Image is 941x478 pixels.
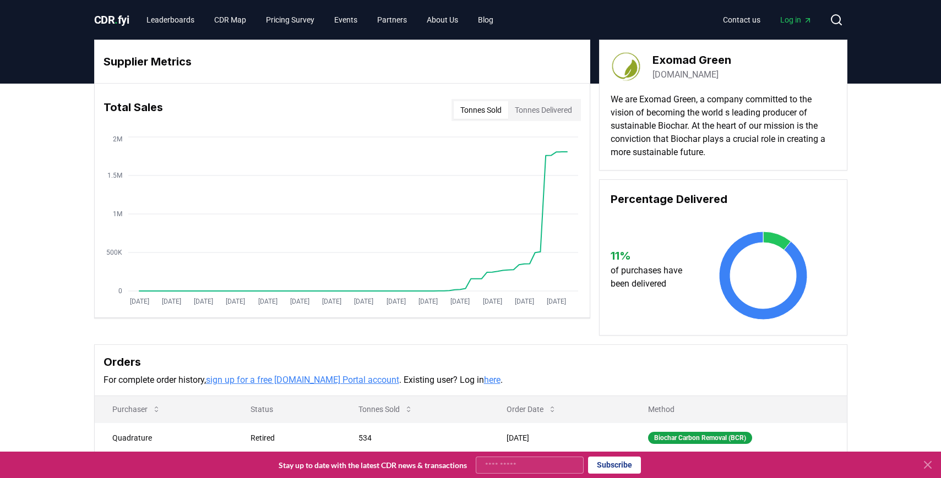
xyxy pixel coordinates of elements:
h3: Percentage Delivered [611,191,836,207]
button: Tonnes Sold [454,101,508,119]
tspan: [DATE] [194,298,213,305]
tspan: [DATE] [450,298,470,305]
tspan: [DATE] [290,298,309,305]
h3: 11 % [611,248,693,264]
button: Order Date [498,398,565,420]
tspan: [DATE] [547,298,566,305]
h3: Exomad Green [652,52,731,68]
span: . [115,13,118,26]
p: Status [242,404,331,415]
tspan: 1.5M [107,172,122,179]
tspan: 0 [118,287,122,295]
tspan: [DATE] [418,298,437,305]
a: here [484,375,501,385]
span: Log in [780,14,812,25]
td: [DATE] [489,422,630,453]
tspan: [DATE] [386,298,405,305]
tspan: 2M [113,135,122,143]
a: [DOMAIN_NAME] [652,68,719,81]
p: For complete order history, . Existing user? Log in . [104,373,838,387]
a: Leaderboards [138,10,203,30]
tspan: 1M [113,210,122,218]
img: Exomad Green-logo [611,51,641,82]
tspan: [DATE] [161,298,181,305]
p: We are Exomad Green, a company committed to the vision of becoming the world s leading producer o... [611,93,836,159]
a: Partners [368,10,416,30]
tspan: [DATE] [258,298,277,305]
tspan: 500K [106,249,122,256]
div: Biochar Carbon Removal (BCR) [648,432,752,444]
h3: Orders [104,354,838,370]
td: 534 [341,422,489,453]
a: Events [325,10,366,30]
p: of purchases have been delivered [611,264,693,290]
tspan: [DATE] [482,298,502,305]
nav: Main [138,10,502,30]
button: Tonnes Delivered [508,101,579,119]
nav: Main [714,10,821,30]
h3: Total Sales [104,99,163,121]
tspan: [DATE] [514,298,534,305]
div: Retired [251,432,331,443]
a: Log in [771,10,821,30]
tspan: [DATE] [129,298,149,305]
span: CDR fyi [94,13,129,26]
tspan: [DATE] [322,298,341,305]
p: Method [639,404,837,415]
tspan: [DATE] [226,298,245,305]
a: sign up for a free [DOMAIN_NAME] Portal account [206,375,399,385]
h3: Supplier Metrics [104,53,581,70]
a: Pricing Survey [257,10,323,30]
td: Quadrature [95,422,233,453]
button: Tonnes Sold [350,398,422,420]
a: Blog [469,10,502,30]
a: Contact us [714,10,769,30]
a: CDR.fyi [94,12,129,28]
tspan: [DATE] [354,298,373,305]
a: About Us [418,10,467,30]
a: CDR Map [205,10,255,30]
button: Purchaser [104,398,170,420]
